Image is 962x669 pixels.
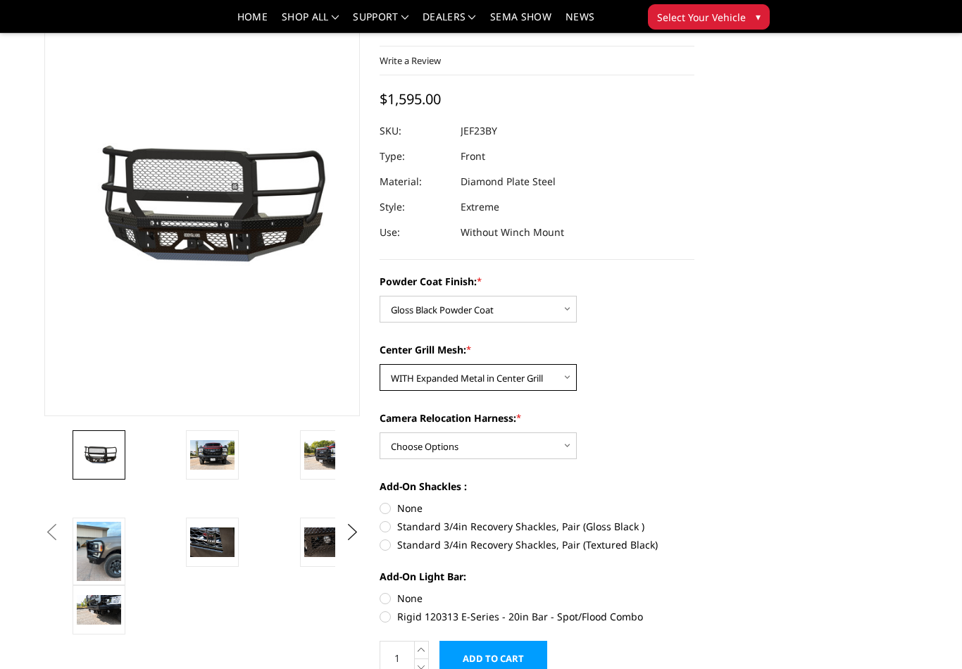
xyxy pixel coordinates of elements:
dd: Without Winch Mount [461,220,564,245]
label: Center Grill Mesh: [380,342,695,357]
img: 2023-2025 Ford F250-350 - FT Series - Extreme Front Bumper [190,440,235,470]
a: shop all [282,12,339,32]
label: Standard 3/4in Recovery Shackles, Pair (Textured Black) [380,537,695,552]
a: Support [353,12,408,32]
img: 2023-2025 Ford F250-350 - FT Series - Extreme Front Bumper [77,522,121,581]
img: 2023-2025 Ford F250-350 - FT Series - Extreme Front Bumper [190,527,235,557]
a: Write a Review [380,54,441,67]
dd: Front [461,144,485,169]
span: ▾ [756,9,761,24]
dt: Use: [380,220,450,245]
label: Camera Relocation Harness: [380,411,695,425]
a: SEMA Show [490,12,551,32]
a: News [566,12,594,32]
span: $1,595.00 [380,89,441,108]
dd: Extreme [461,194,499,220]
span: Select Your Vehicle [657,10,746,25]
button: Select Your Vehicle [648,4,770,30]
img: 2023-2025 Ford F250-350 - FT Series - Extreme Front Bumper [77,595,121,625]
label: Standard 3/4in Recovery Shackles, Pair (Gloss Black ) [380,519,695,534]
dd: Diamond Plate Steel [461,169,556,194]
label: None [380,591,695,606]
label: Rigid 120313 E-Series - 20in Bar - Spot/Flood Combo [380,609,695,624]
img: 2023-2025 Ford F250-350 - FT Series - Extreme Front Bumper [304,440,349,470]
label: Powder Coat Finish: [380,274,695,289]
dt: Type: [380,144,450,169]
img: 2023-2025 Ford F250-350 - FT Series - Extreme Front Bumper [304,527,349,557]
button: Next [342,522,363,543]
a: Home [237,12,268,32]
dt: Style: [380,194,450,220]
dt: SKU: [380,118,450,144]
dt: Material: [380,169,450,194]
img: 2023-2025 Ford F250-350 - FT Series - Extreme Front Bumper [77,444,121,465]
label: Add-On Shackles : [380,479,695,494]
label: None [380,501,695,515]
label: Add-On Light Bar: [380,569,695,584]
dd: JEF23BY [461,118,497,144]
button: Previous [41,522,62,543]
a: Dealers [423,12,476,32]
